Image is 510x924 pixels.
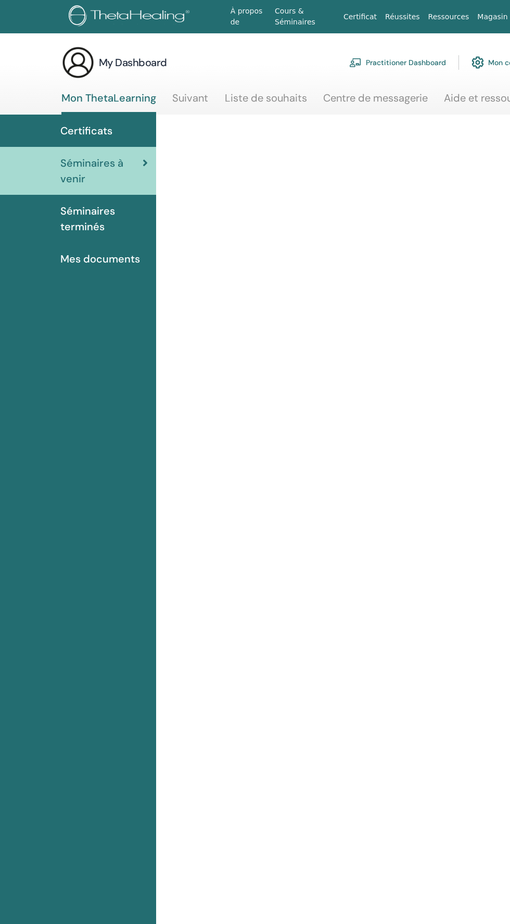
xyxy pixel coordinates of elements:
[323,92,428,112] a: Centre de messagerie
[381,7,424,27] a: Réussites
[349,51,446,74] a: Practitioner Dashboard
[61,46,95,79] img: generic-user-icon.jpg
[172,92,208,112] a: Suivant
[99,55,167,70] h3: My Dashboard
[271,2,339,32] a: Cours & Séminaires
[60,123,112,139] span: Certificats
[339,7,381,27] a: Certificat
[60,203,148,234] span: Séminaires terminés
[60,251,140,267] span: Mes documents
[471,54,484,71] img: cog.svg
[226,2,271,32] a: À propos de
[69,5,193,29] img: logo.png
[60,155,143,186] span: Séminaires à venir
[424,7,474,27] a: Ressources
[349,58,362,67] img: chalkboard-teacher.svg
[225,92,307,112] a: Liste de souhaits
[61,92,156,115] a: Mon ThetaLearning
